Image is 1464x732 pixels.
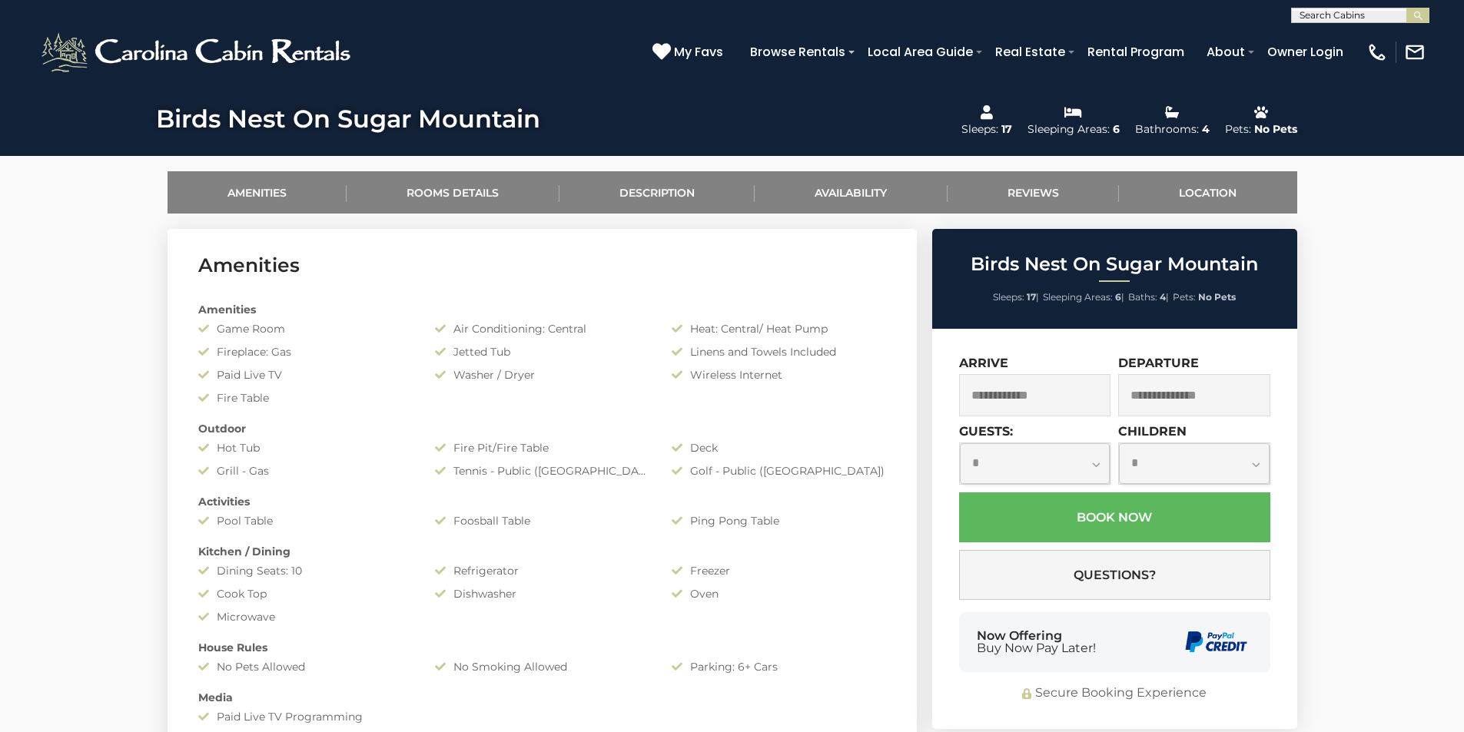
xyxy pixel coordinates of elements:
[1199,38,1253,65] a: About
[187,659,423,674] div: No Pets Allowed
[187,367,423,383] div: Paid Live TV
[993,287,1039,307] li: |
[652,42,727,62] a: My Favs
[660,367,897,383] div: Wireless Internet
[423,463,660,479] div: Tennis - Public ([GEOGRAPHIC_DATA])
[977,642,1096,654] span: Buy Now Pay Later!
[423,440,660,455] div: Fire Pit/Fire Table
[1160,291,1166,303] strong: 4
[948,171,1120,214] a: Reviews
[959,684,1270,702] div: Secure Booking Experience
[187,544,898,559] div: Kitchen / Dining
[423,367,660,383] div: Washer / Dryer
[187,494,898,509] div: Activities
[38,29,357,75] img: White-1-2.png
[187,586,423,601] div: Cook Top
[1128,287,1169,307] li: |
[742,38,853,65] a: Browse Rentals
[423,659,660,674] div: No Smoking Allowed
[1260,38,1351,65] a: Owner Login
[198,252,886,279] h3: Amenities
[1198,291,1236,303] strong: No Pets
[977,630,1096,654] div: Now Offering
[660,659,897,674] div: Parking: 6+ Cars
[187,421,898,436] div: Outdoor
[755,171,948,214] a: Availability
[559,171,755,214] a: Description
[187,344,423,359] div: Fireplace: Gas
[660,463,897,479] div: Golf - Public ([GEOGRAPHIC_DATA])
[993,291,1024,303] span: Sleeps:
[423,344,660,359] div: Jetted Tub
[674,42,723,61] span: My Favs
[1118,356,1199,370] label: Departure
[660,321,897,336] div: Heat: Central/ Heat Pump
[187,390,423,406] div: Fire Table
[660,440,897,455] div: Deck
[187,640,898,655] div: House Rules
[187,690,898,705] div: Media
[1027,291,1036,303] strong: 17
[1173,291,1196,303] span: Pets:
[936,254,1293,274] h2: Birds Nest On Sugar Mountain
[187,302,898,317] div: Amenities
[959,356,1008,370] label: Arrive
[1366,41,1388,63] img: phone-regular-white.png
[660,513,897,528] div: Ping Pong Table
[187,513,423,528] div: Pool Table
[187,321,423,336] div: Game Room
[860,38,981,65] a: Local Area Guide
[959,424,1013,439] label: Guests:
[1115,291,1121,303] strong: 6
[187,609,423,624] div: Microwave
[959,492,1270,542] button: Book Now
[423,586,660,601] div: Dishwasher
[959,550,1270,600] button: Questions?
[187,440,423,455] div: Hot Tub
[660,563,897,578] div: Freezer
[660,344,897,359] div: Linens and Towels Included
[1119,171,1297,214] a: Location
[1118,424,1187,439] label: Children
[988,38,1073,65] a: Real Estate
[347,171,559,214] a: Rooms Details
[1043,291,1113,303] span: Sleeping Areas:
[660,586,897,601] div: Oven
[168,171,347,214] a: Amenities
[1043,287,1124,307] li: |
[187,463,423,479] div: Grill - Gas
[423,563,660,578] div: Refrigerator
[187,709,423,724] div: Paid Live TV Programming
[423,513,660,528] div: Foosball Table
[1080,38,1192,65] a: Rental Program
[1128,291,1157,303] span: Baths:
[187,563,423,578] div: Dining Seats: 10
[423,321,660,336] div: Air Conditioning: Central
[1404,41,1426,63] img: mail-regular-white.png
